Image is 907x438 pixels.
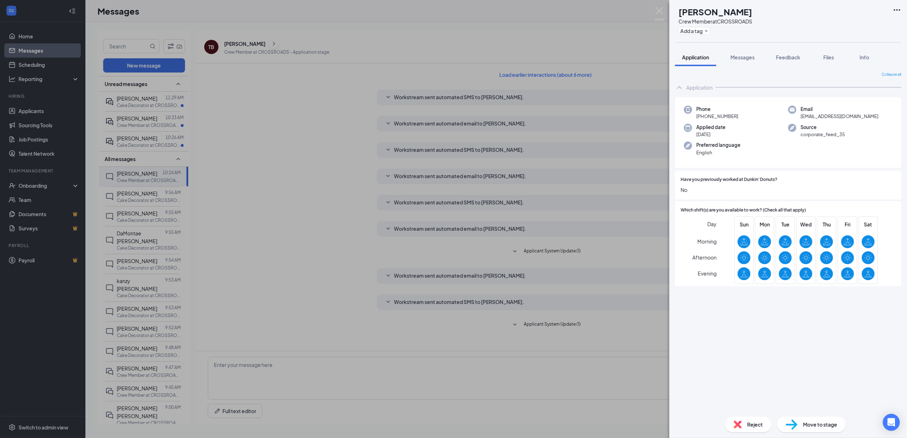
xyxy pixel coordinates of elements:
[882,72,901,78] span: Collapse all
[681,207,806,214] span: Which shift(s) are you available to work? (Check all that apply)
[801,131,845,138] span: corporate_feed_35
[801,124,845,131] span: Source
[681,186,896,194] span: No
[862,220,875,228] span: Sat
[682,54,709,60] span: Application
[696,124,726,131] span: Applied date
[841,220,854,228] span: Fri
[823,54,834,60] span: Files
[893,6,901,14] svg: Ellipses
[779,220,792,228] span: Tue
[692,251,717,264] span: Afternoon
[776,54,800,60] span: Feedback
[738,220,750,228] span: Sun
[801,113,879,120] span: [EMAIL_ADDRESS][DOMAIN_NAME]
[860,54,869,60] span: Info
[697,235,717,248] span: Morning
[704,29,708,33] svg: Plus
[883,414,900,431] div: Open Intercom Messenger
[675,83,684,92] svg: ChevronUp
[686,84,713,91] div: Application
[696,113,738,120] span: [PHONE_NUMBER]
[698,267,717,280] span: Evening
[747,421,763,428] span: Reject
[758,220,771,228] span: Mon
[681,176,777,183] span: Have you previously worked at Dunkin' Donuts?
[696,106,738,113] span: Phone
[696,149,740,156] span: English
[679,27,710,34] button: PlusAdd a tag
[731,54,755,60] span: Messages
[800,220,812,228] span: Wed
[820,220,833,228] span: Thu
[679,6,752,18] h1: [PERSON_NAME]
[803,421,837,428] span: Move to stage
[679,18,752,25] div: Crew Member at CROSSROADS
[707,220,717,228] span: Day
[696,141,740,149] span: Preferred language
[801,106,879,113] span: Email
[696,131,726,138] span: [DATE]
